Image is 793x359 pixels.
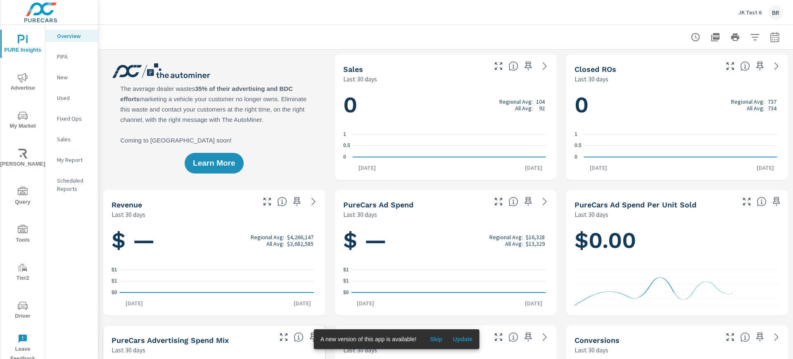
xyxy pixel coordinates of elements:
p: $3,682,585 [287,240,313,247]
p: 104 [536,98,545,105]
p: Last 30 days [112,345,145,355]
p: 737 [768,98,776,105]
p: All Avg: [266,240,284,247]
text: 1 [343,131,346,137]
p: [DATE] [120,299,149,307]
span: Update [453,335,472,343]
span: Total sales revenue over the selected date range. [Source: This data is sourced from the dealer’s... [277,197,287,207]
p: [DATE] [353,164,382,172]
h5: PureCars Advertising Spend Mix [112,336,229,345]
button: Make Fullscreen [740,195,753,208]
p: All Avg: [505,240,523,247]
button: Select Date Range [767,29,783,45]
p: Used [57,94,91,102]
h5: Closed ROs [575,65,616,74]
button: Make Fullscreen [492,195,505,208]
span: This table looks at how you compare to the amount of budget you spend per channel as opposed to y... [294,332,304,342]
p: Last 30 days [112,209,145,219]
div: BR [768,5,783,20]
p: Regional Avg: [499,98,533,105]
span: Query [3,187,43,207]
p: JK Test 6 [738,9,762,16]
p: Sales [57,135,91,143]
text: $0 [112,290,117,295]
p: 92 [539,105,545,112]
text: 0 [343,154,346,160]
span: Learn More [193,159,235,167]
p: Fixed Ops [57,114,91,123]
h1: $0.00 [575,226,780,254]
button: Make Fullscreen [492,330,505,344]
text: 0.5 [343,143,350,149]
a: See more details in report [538,195,551,208]
p: Last 30 days [575,74,608,84]
span: My Market [3,111,43,131]
a: See more details in report [538,59,551,73]
div: Overview [45,30,98,42]
span: Save this to your personalized report [522,195,535,208]
div: My Report [45,154,98,166]
p: [DATE] [584,164,613,172]
p: Last 30 days [343,74,377,84]
button: "Export Report to PDF" [707,29,724,45]
span: Save this to your personalized report [290,195,304,208]
button: Make Fullscreen [261,195,274,208]
span: Average cost of advertising per each vehicle sold at the dealer over the selected date range. The... [757,197,767,207]
p: Regional Avg: [731,98,765,105]
h5: Conversions [575,336,620,345]
span: [PERSON_NAME] [3,149,43,169]
span: Save this to your personalized report [307,330,320,344]
div: Used [45,92,98,104]
span: Number of vehicles sold by the dealership over the selected date range. [Source: This data is sou... [508,61,518,71]
span: Driver [3,301,43,321]
span: Save this to your personalized report [522,59,535,73]
button: Make Fullscreen [724,330,737,344]
h5: PureCars Ad Spend [343,200,413,209]
text: $1 [343,278,349,284]
button: Apply Filters [747,29,763,45]
p: Last 30 days [575,345,608,355]
a: See more details in report [770,330,783,344]
span: Number of Repair Orders Closed by the selected dealership group over the selected time range. [So... [740,61,750,71]
p: Regional Avg: [251,234,284,240]
p: Last 30 days [575,209,608,219]
span: Tools [3,225,43,245]
span: A rolling 30 day total of daily Shoppers on the dealership website, averaged over the selected da... [508,332,518,342]
h5: Revenue [112,200,142,209]
span: PURE Insights [3,35,43,55]
p: [DATE] [519,299,548,307]
span: The number of dealer-specified goals completed by a visitor. [Source: This data is provided by th... [740,332,750,342]
p: [DATE] [751,164,780,172]
p: $13,329 [526,240,545,247]
p: Last 30 days [343,209,377,219]
h1: 0 [343,91,548,119]
div: Sales [45,133,98,145]
button: Make Fullscreen [277,330,290,344]
text: 0 [575,154,577,160]
span: A new version of this app is available! [321,336,417,342]
p: My Report [57,156,91,164]
h5: Sales [343,65,363,74]
span: Save this to your personalized report [753,59,767,73]
text: $1 [112,278,117,284]
text: $0 [343,290,349,295]
span: Save this to your personalized report [753,330,767,344]
span: Save this to your personalized report [522,330,535,344]
h5: PureCars Ad Spend Per Unit Sold [575,200,696,209]
a: See more details in report [770,59,783,73]
p: Scheduled Reports [57,176,91,193]
div: Fixed Ops [45,112,98,125]
p: $16,328 [526,234,545,240]
p: New [57,73,91,81]
button: Update [449,333,476,346]
p: All Avg: [515,105,533,112]
span: Total cost of media for all PureCars channels for the selected dealership group over the selected... [508,197,518,207]
a: See more details in report [307,195,320,208]
p: Regional Avg: [489,234,523,240]
button: Make Fullscreen [492,59,505,73]
h1: $ — [343,226,548,254]
text: 0.5 [575,143,582,149]
span: Skip [426,335,446,343]
button: Print Report [727,29,743,45]
text: $1 [112,267,117,273]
